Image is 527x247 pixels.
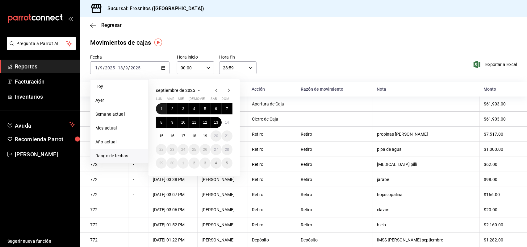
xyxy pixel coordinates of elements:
span: - [116,65,117,70]
span: Pregunta a Parrot AI [17,40,66,47]
button: 7 de septiembre de 2025 [222,103,232,114]
div: - [133,162,145,167]
div: $1,000.00 [484,147,517,152]
abbr: 26 de septiembre de 2025 [203,147,207,152]
abbr: 22 de septiembre de 2025 [159,147,163,152]
div: $98.00 [484,177,517,182]
abbr: 23 de septiembre de 2025 [170,147,174,152]
abbr: 28 de septiembre de 2025 [225,147,229,152]
div: - [377,101,476,106]
abbr: lunes [156,97,162,103]
span: [PERSON_NAME] [15,150,75,158]
abbr: 14 de septiembre de 2025 [225,120,229,125]
div: Retiro [301,192,369,197]
div: Retiro [252,147,293,152]
button: 4 de octubre de 2025 [211,158,221,169]
div: $166.00 [484,192,517,197]
div: - [133,207,145,212]
div: - [377,117,476,121]
div: - [133,237,145,242]
span: / [128,65,130,70]
div: [DATE] 03:38 PM [153,177,194,182]
abbr: 2 de octubre de 2025 [193,161,195,165]
div: Cierre de Caja [252,117,293,121]
div: hojas opalina [377,192,476,197]
span: Hoy [95,83,143,90]
div: [DATE] 01:22 PM [153,237,194,242]
div: 772 [90,237,125,242]
div: 772 [90,222,125,227]
div: $7,517.00 [484,132,517,137]
button: 8 de septiembre de 2025 [156,117,167,128]
abbr: 15 de septiembre de 2025 [159,134,163,138]
div: [PERSON_NAME] [202,237,244,242]
abbr: 6 de septiembre de 2025 [215,107,217,111]
button: 29 de septiembre de 2025 [156,158,167,169]
button: 4 de septiembre de 2025 [189,103,199,114]
input: ---- [105,65,115,70]
div: Retiro [252,207,293,212]
div: Retiro [252,132,293,137]
div: Retiro [301,177,369,182]
abbr: 9 de septiembre de 2025 [171,120,174,125]
abbr: 1 de septiembre de 2025 [160,107,162,111]
abbr: 4 de septiembre de 2025 [193,107,195,111]
abbr: 29 de septiembre de 2025 [159,161,163,165]
button: 3 de octubre de 2025 [200,158,211,169]
div: - [133,192,145,197]
abbr: 12 de septiembre de 2025 [203,120,207,125]
img: Tooltip marker [154,39,162,46]
abbr: 19 de septiembre de 2025 [203,134,207,138]
button: Pregunta a Parrot AI [7,37,76,50]
button: 12 de septiembre de 2025 [200,117,211,128]
div: 772 [90,207,125,212]
div: 772 [90,162,125,167]
abbr: 3 de septiembre de 2025 [182,107,184,111]
button: 28 de septiembre de 2025 [222,144,232,155]
button: 9 de septiembre de 2025 [167,117,178,128]
label: Hora fin [219,55,257,60]
button: Exportar a Excel [475,61,517,68]
button: 27 de septiembre de 2025 [211,144,221,155]
abbr: miércoles [178,97,184,103]
div: Retiro [301,132,369,137]
span: / [123,65,125,70]
button: septiembre de 2025 [156,87,203,94]
input: -- [100,65,103,70]
div: pipa de agua [377,147,476,152]
div: Depósito [252,237,293,242]
span: / [103,65,105,70]
div: Retiro [301,147,369,152]
div: $2,160.00 [484,222,517,227]
span: Regresar [101,22,122,28]
a: Pregunta a Parrot AI [4,45,76,51]
abbr: 3 de octubre de 2025 [204,161,206,165]
div: Retiro [252,162,293,167]
button: 23 de septiembre de 2025 [167,144,178,155]
abbr: domingo [222,97,229,103]
abbr: 30 de septiembre de 2025 [170,161,174,165]
span: Semana actual [95,111,143,117]
abbr: 24 de septiembre de 2025 [181,147,185,152]
button: 1 de octubre de 2025 [178,158,189,169]
abbr: 27 de septiembre de 2025 [214,147,218,152]
div: 772 [90,192,125,197]
button: 17 de septiembre de 2025 [178,130,189,142]
label: Fecha [90,55,169,60]
div: Razón de movimiento [301,87,369,92]
span: Facturación [15,77,75,86]
abbr: 11 de septiembre de 2025 [192,120,196,125]
abbr: 10 de septiembre de 2025 [181,120,185,125]
button: 3 de septiembre de 2025 [178,103,189,114]
div: Retiro [252,192,293,197]
div: [DATE] 01:52 PM [153,222,194,227]
button: 22 de septiembre de 2025 [156,144,167,155]
h3: Sucursal: Fresnitos ([GEOGRAPHIC_DATA]) [102,5,204,12]
button: 15 de septiembre de 2025 [156,130,167,142]
abbr: jueves [189,97,225,103]
div: - [301,101,369,106]
span: / [98,65,100,70]
span: Mes actual [95,125,143,131]
span: Rango de fechas [95,153,143,159]
div: Retiro [301,162,369,167]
